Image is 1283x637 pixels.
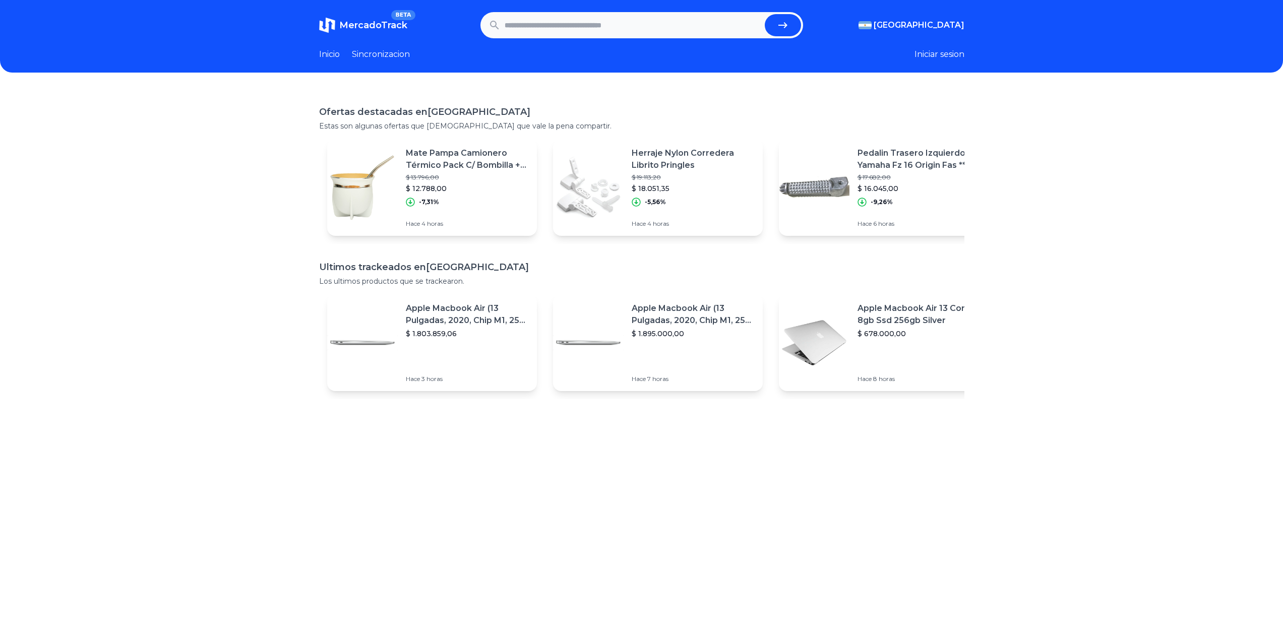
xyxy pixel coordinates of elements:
img: Argentina [859,21,872,29]
p: Herraje Nylon Corredera Librito Pringles [632,147,755,171]
p: $ 16.045,00 [858,183,981,194]
p: Pedalin Trasero Izquierdo Yamaha Fz 16 Origin Fas ** [858,147,981,171]
a: Featured imageApple Macbook Air (13 Pulgadas, 2020, Chip M1, 256 Gb De Ssd, 8 Gb De Ram) - Plata$... [327,294,537,391]
p: Hace 6 horas [858,220,981,228]
p: -7,31% [419,198,439,206]
p: $ 13.796,00 [406,173,529,181]
img: Featured image [779,152,849,223]
a: Sincronizacion [352,48,410,60]
p: $ 678.000,00 [858,329,981,339]
img: Featured image [327,152,398,223]
p: $ 19.113,20 [632,173,755,181]
p: Hace 4 horas [406,220,529,228]
p: -9,26% [871,198,893,206]
p: $ 18.051,35 [632,183,755,194]
p: Los ultimos productos que se trackearon. [319,276,964,286]
button: Iniciar sesion [914,48,964,60]
img: Featured image [327,307,398,378]
p: Hace 7 horas [632,375,755,383]
p: -5,56% [645,198,666,206]
a: Featured imageApple Macbook Air (13 Pulgadas, 2020, Chip M1, 256 Gb De Ssd, 8 Gb De Ram) - Plata$... [553,294,763,391]
a: Featured imageApple Macbook Air 13 Core I5 8gb Ssd 256gb Silver$ 678.000,00Hace 8 horas [779,294,989,391]
p: Hace 3 horas [406,375,529,383]
a: Featured imagePedalin Trasero Izquierdo Yamaha Fz 16 Origin Fas **$ 17.682,00$ 16.045,00-9,26%Hac... [779,139,989,236]
p: Estas son algunas ofertas que [DEMOGRAPHIC_DATA] que vale la pena compartir. [319,121,964,131]
p: $ 1.803.859,06 [406,329,529,339]
a: Featured imageMate Pampa Camionero Térmico Pack C/ Bombilla + Regalo$ 13.796,00$ 12.788,00-7,31%H... [327,139,537,236]
img: Featured image [553,152,624,223]
p: Apple Macbook Air (13 Pulgadas, 2020, Chip M1, 256 Gb De Ssd, 8 Gb De Ram) - Plata [406,302,529,327]
img: Featured image [779,307,849,378]
img: MercadoTrack [319,17,335,33]
a: Inicio [319,48,340,60]
p: Hace 8 horas [858,375,981,383]
button: [GEOGRAPHIC_DATA] [859,19,964,31]
span: MercadoTrack [339,20,407,31]
span: BETA [391,10,415,20]
p: $ 12.788,00 [406,183,529,194]
a: Featured imageHerraje Nylon Corredera Librito Pringles$ 19.113,20$ 18.051,35-5,56%Hace 4 horas [553,139,763,236]
a: MercadoTrackBETA [319,17,407,33]
h1: Ultimos trackeados en [GEOGRAPHIC_DATA] [319,260,964,274]
p: Hace 4 horas [632,220,755,228]
h1: Ofertas destacadas en [GEOGRAPHIC_DATA] [319,105,964,119]
p: Apple Macbook Air (13 Pulgadas, 2020, Chip M1, 256 Gb De Ssd, 8 Gb De Ram) - Plata [632,302,755,327]
span: [GEOGRAPHIC_DATA] [874,19,964,31]
p: $ 1.895.000,00 [632,329,755,339]
p: $ 17.682,00 [858,173,981,181]
p: Mate Pampa Camionero Térmico Pack C/ Bombilla + Regalo [406,147,529,171]
p: Apple Macbook Air 13 Core I5 8gb Ssd 256gb Silver [858,302,981,327]
img: Featured image [553,307,624,378]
